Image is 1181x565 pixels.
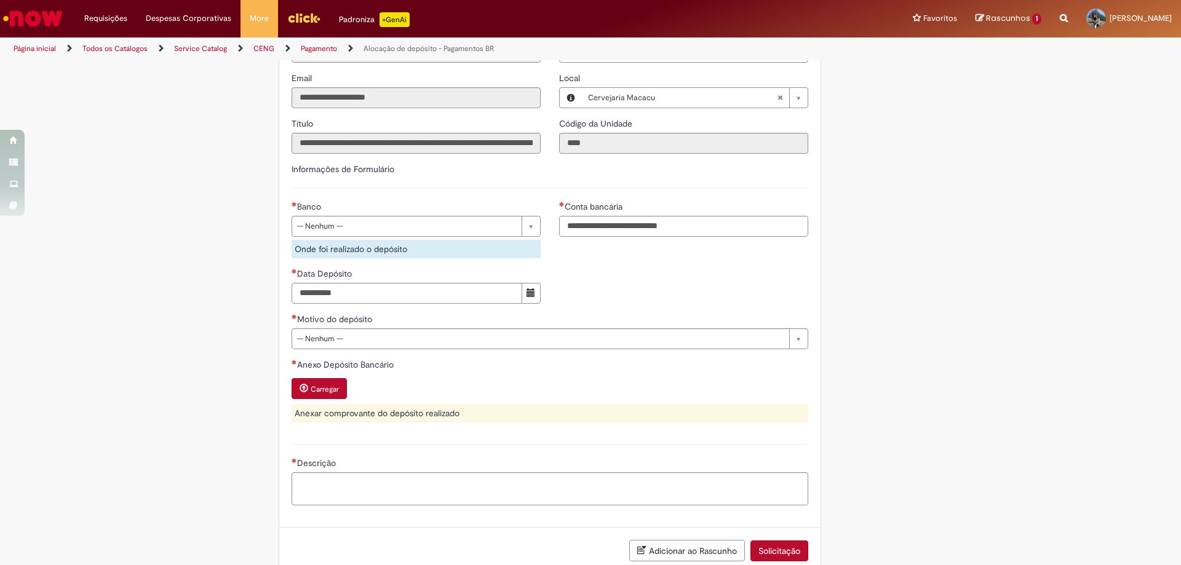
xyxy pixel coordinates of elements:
[292,118,316,129] span: Somente leitura - Título
[559,216,808,237] input: Conta bancária
[292,404,808,422] div: Anexar comprovante do depósito realizado
[14,44,56,53] a: Página inicial
[292,472,808,505] textarea: Descrição
[559,133,808,154] input: Código da Unidade
[292,378,347,399] button: Carregar anexo de Anexo Depósito Bancário Required
[629,540,745,561] button: Adicionar ao Rascunho
[287,9,320,27] img: click_logo_yellow_360x200.png
[565,201,625,212] span: Conta bancária
[250,12,269,25] span: More
[9,38,778,60] ul: Trilhas de página
[559,73,583,84] span: Local
[292,314,297,319] span: Necessários
[146,12,231,25] span: Despesas Corporativas
[292,117,316,130] label: Somente leitura - Título
[311,384,339,394] small: Carregar
[522,283,541,304] button: Mostrar calendário para Data Depósito
[297,457,338,468] span: Descrição
[297,268,354,279] span: Data Depósito
[292,360,297,365] span: Necessários
[986,12,1030,24] span: Rascunhos
[1032,14,1041,25] span: 1
[923,12,957,25] span: Favoritos
[84,12,127,25] span: Requisições
[588,88,777,108] span: Cervejaria Macacu
[292,164,394,175] label: Informações de Formulário
[297,314,375,325] span: Motivo do depósito
[292,72,314,84] label: Somente leitura - Email
[771,88,789,108] abbr: Limpar campo Local
[297,216,515,236] span: -- Nenhum --
[750,540,808,561] button: Solicitação
[301,44,337,53] a: Pagamento
[559,117,635,130] label: Somente leitura - Código da Unidade
[292,240,541,258] div: Onde foi realizado o depósito
[297,329,783,349] span: -- Nenhum --
[292,133,541,154] input: Título
[582,88,808,108] a: Cervejaria MacacuLimpar campo Local
[559,202,565,207] span: Necessários
[292,202,297,207] span: Necessários
[292,458,297,463] span: Necessários
[174,44,227,53] a: Service Catalog
[82,44,148,53] a: Todos os Catálogos
[560,88,582,108] button: Local, Visualizar este registro Cervejaria Macacu
[292,73,314,84] span: Somente leitura - Email
[380,12,410,27] p: +GenAi
[297,201,324,212] span: Banco
[976,13,1041,25] a: Rascunhos
[297,359,396,370] span: Anexo Depósito Bancário
[292,269,297,274] span: Necessários
[1110,13,1172,23] span: [PERSON_NAME]
[339,12,410,27] div: Padroniza
[1,6,65,31] img: ServiceNow
[292,87,541,108] input: Email
[253,44,274,53] a: CENG
[364,44,494,53] a: Alocação de depósito - Pagamentos BR
[559,118,635,129] span: Somente leitura - Código da Unidade
[292,283,522,304] input: Data Depósito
